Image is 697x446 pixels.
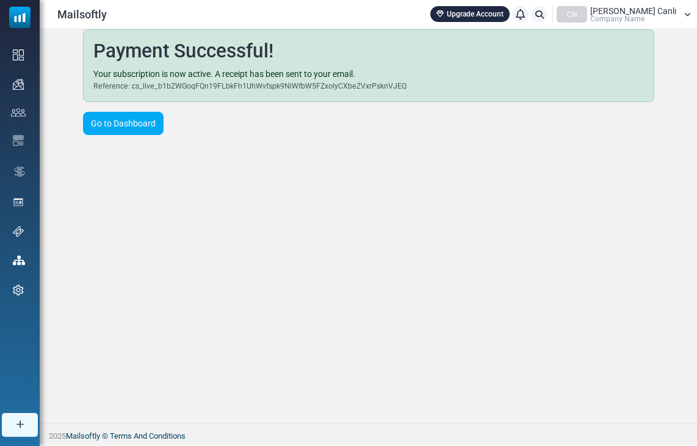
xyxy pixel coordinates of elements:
[66,431,108,441] a: Mailsoftly ©
[430,6,510,22] a: Upgrade Account
[93,81,644,92] p: Reference: cs_live_b1bZWGoqFQn19FLbkFh1UhWvfspk9NiWfbW5FZxolyCXbeZVxrPsknVJEQ
[590,15,645,23] span: Company Name
[93,40,644,63] h2: Payment Successful!
[13,197,24,208] img: landing_pages.svg
[11,108,26,117] img: contacts-icon.svg
[57,6,107,23] span: Mailsoftly
[110,431,186,441] span: translation missing: en.layouts.footer.terms_and_conditions
[13,285,24,296] img: settings-icon.svg
[557,6,587,23] div: CN
[13,135,24,146] img: email-templates-icon.svg
[13,49,24,60] img: dashboard-icon.svg
[83,112,164,135] a: Go to Dashboard
[9,7,31,28] img: mailsoftly_icon_blue_white.svg
[557,6,691,23] a: CN [PERSON_NAME] Canlı Company Name
[590,7,676,15] span: [PERSON_NAME] Canlı
[93,68,644,81] p: Your subscription is now active. A receipt has been sent to your email.
[13,79,24,90] img: campaigns-icon.png
[13,226,24,237] img: support-icon.svg
[40,423,697,445] footer: 2025
[110,431,186,441] a: Terms And Conditions
[13,164,26,178] img: workflow.svg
